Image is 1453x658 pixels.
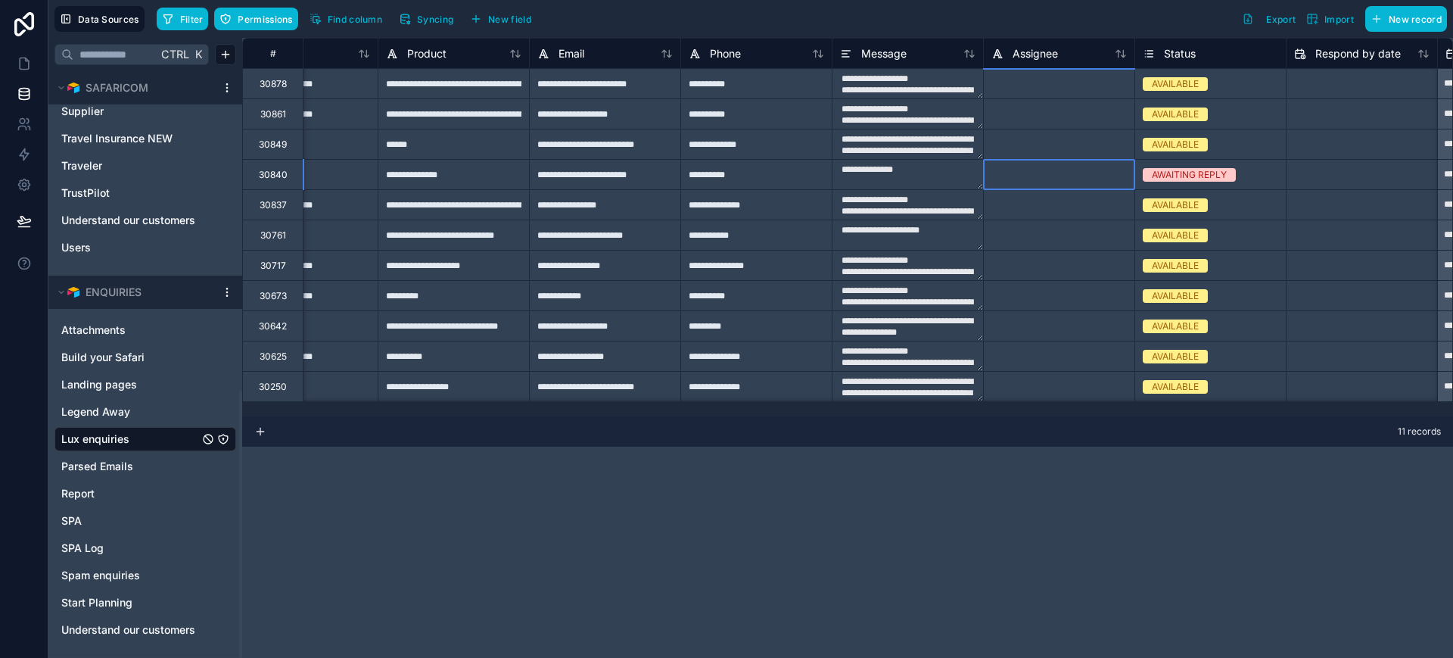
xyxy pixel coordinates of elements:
[61,459,133,474] span: Parsed Emails
[61,622,199,638] a: Understand our customers
[1152,198,1199,212] div: AVAILABLE
[54,154,236,178] div: Traveler
[1152,138,1199,151] div: AVAILABLE
[61,486,199,501] a: Report
[61,541,104,556] span: SPA Log
[54,536,236,560] div: SPA Log
[54,345,236,370] div: Build your Safari
[407,46,446,61] span: Product
[86,80,148,95] span: SAFARICOM
[1237,6,1301,32] button: Export
[54,618,236,642] div: Understand our customers
[160,45,191,64] span: Ctrl
[61,568,140,583] span: Spam enquiries
[260,229,286,242] div: 30761
[54,77,215,98] button: Airtable LogoSAFARICOM
[1398,426,1441,438] span: 11 records
[61,432,129,447] span: Lux enquiries
[61,213,199,228] a: Understand our customers
[1365,6,1447,32] button: New record
[54,318,236,342] div: Attachments
[61,513,82,529] span: SPA
[54,373,236,397] div: Landing pages
[61,568,199,583] a: Spam enquiries
[54,6,145,32] button: Data Sources
[260,199,287,211] div: 30837
[61,350,199,365] a: Build your Safari
[54,181,236,205] div: TrustPilot
[61,131,173,146] span: Travel Insurance NEW
[61,158,199,173] a: Traveler
[558,46,584,61] span: Email
[259,320,287,332] div: 30642
[1152,108,1199,121] div: AVAILABLE
[260,290,287,302] div: 30673
[61,158,102,173] span: Traveler
[1266,14,1296,25] span: Export
[54,208,236,232] div: Understand our customers
[61,131,199,146] a: Travel Insurance NEW
[1315,46,1401,61] span: Respond by date
[1013,46,1058,61] span: Assignee
[1164,46,1196,61] span: Status
[1324,14,1354,25] span: Import
[61,486,95,501] span: Report
[259,169,288,181] div: 30840
[61,377,137,392] span: Landing pages
[254,48,291,59] div: #
[1152,350,1199,363] div: AVAILABLE
[54,509,236,533] div: SPA
[238,14,292,25] span: Permissions
[61,432,199,447] a: Lux enquiries
[61,104,199,119] a: Supplier
[61,104,104,119] span: Supplier
[328,14,382,25] span: Find column
[54,563,236,588] div: Spam enquiries
[67,82,79,94] img: Airtable Logo
[61,459,199,474] a: Parsed Emails
[54,126,236,151] div: Travel Insurance NEW
[1152,229,1199,242] div: AVAILABLE
[54,235,236,260] div: Users
[61,186,110,201] span: TrustPilot
[1152,259,1199,273] div: AVAILABLE
[54,591,236,615] div: Start Planning
[1301,6,1359,32] button: Import
[54,454,236,479] div: Parsed Emails
[260,260,286,272] div: 30717
[1389,14,1442,25] span: New record
[61,240,91,255] span: Users
[61,622,195,638] span: Understand our customers
[417,14,453,25] span: Syncing
[259,139,287,151] div: 30849
[1152,289,1199,303] div: AVAILABLE
[214,8,297,30] button: Permissions
[61,541,199,556] a: SPA Log
[180,14,204,25] span: Filter
[86,285,142,300] span: ENQUIRIES
[1152,380,1199,394] div: AVAILABLE
[61,240,199,255] a: Users
[260,351,287,363] div: 30625
[259,381,287,393] div: 30250
[260,108,286,120] div: 30861
[304,8,387,30] button: Find column
[157,8,209,30] button: Filter
[193,49,204,60] span: K
[54,482,236,506] div: Report
[394,8,465,30] a: Syncing
[465,8,537,30] button: New field
[54,400,236,424] div: Legend Away
[54,282,215,303] button: Airtable LogoENQUIRIES
[61,513,199,529] a: SPA
[488,14,531,25] span: New field
[394,8,459,30] button: Syncing
[61,186,199,201] a: TrustPilot
[61,595,199,610] a: Start Planning
[54,99,236,123] div: Supplier
[54,427,236,451] div: Lux enquiries
[710,46,741,61] span: Phone
[61,323,126,338] span: Attachments
[61,377,199,392] a: Landing pages
[61,323,199,338] a: Attachments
